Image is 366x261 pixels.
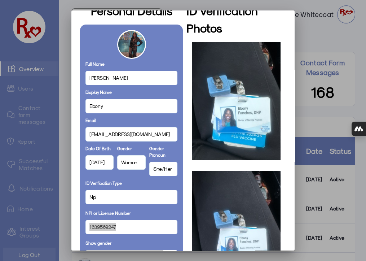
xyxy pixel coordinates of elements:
label: Gender Pronoun [149,145,178,158]
label: NPI or License Number [85,210,131,216]
span: She/Her [153,165,172,173]
span: 1639569247 [89,223,116,231]
label: Show gender [85,240,111,246]
label: Gender [117,145,132,152]
span: Ebony [89,102,103,110]
span: Npi [89,193,97,201]
h3: ID Verification Photos [186,2,286,36]
h3: Personal Details [91,2,172,19]
span: [DATE] [89,158,104,166]
label: Display Name [85,89,112,95]
span: [EMAIL_ADDRESS][DOMAIN_NAME] [89,130,170,138]
label: Email [85,117,96,123]
label: Date Of Birth [85,145,111,152]
span: [PERSON_NAME] [89,74,128,82]
span: Woman [121,158,137,166]
label: Full Name [85,61,105,67]
label: ID Verification Type [85,180,122,186]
